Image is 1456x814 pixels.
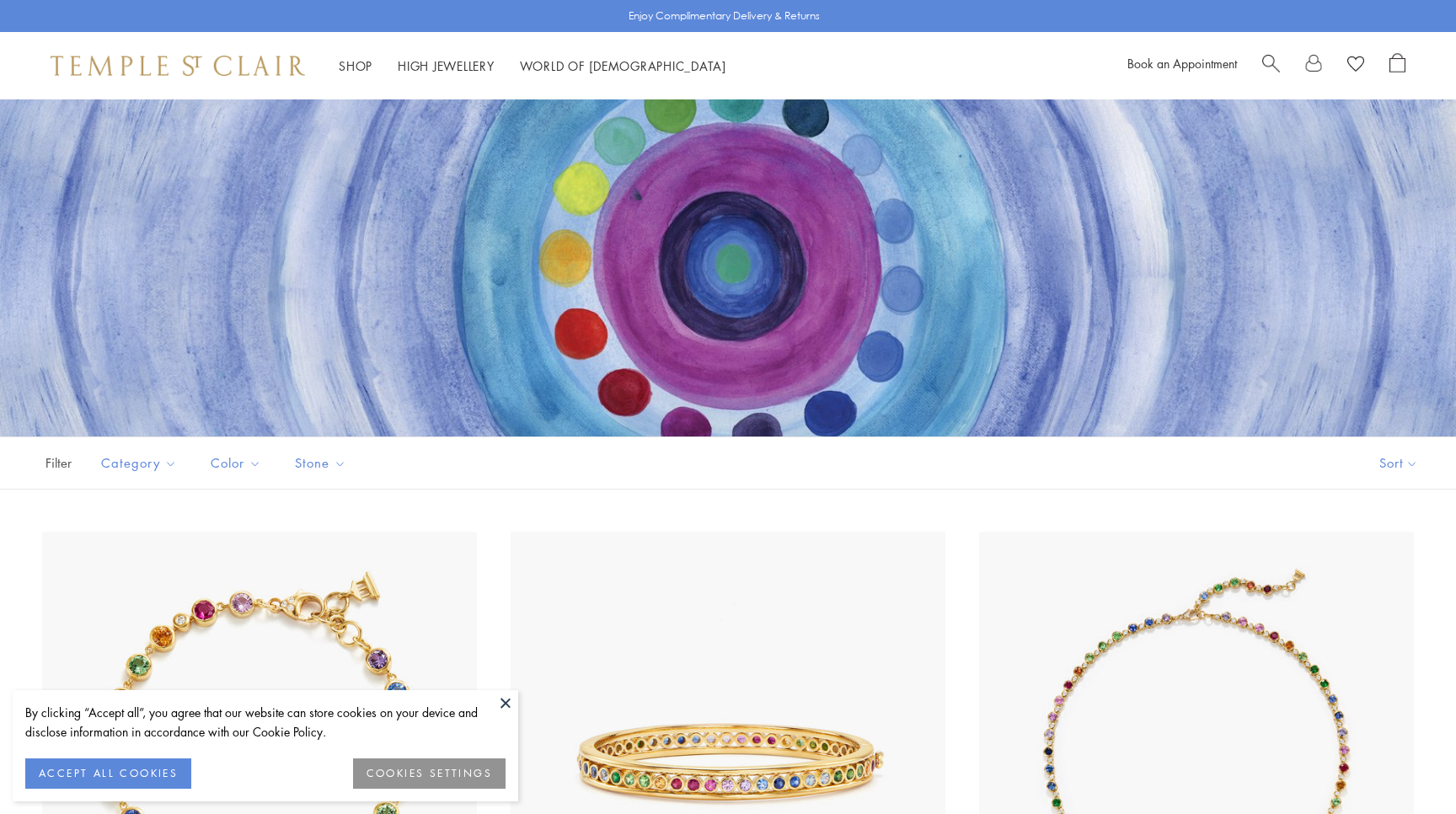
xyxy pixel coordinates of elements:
img: Temple St. Clair [51,56,305,76]
div: By clicking “Accept all”, you agree that our website can store cookies on your device and disclos... [25,703,506,742]
a: ShopShop [339,57,372,74]
a: Open Shopping Bag [1389,53,1405,78]
button: Color [198,444,274,482]
button: COOKIES SETTINGS [353,758,506,789]
button: ACCEPT ALL COOKIES [25,758,191,789]
p: Enjoy Complimentary Delivery & Returns [629,8,820,24]
button: Stone [282,444,359,482]
span: Category [93,453,190,474]
button: Category [88,444,190,482]
a: Search [1262,53,1280,78]
a: View Wishlist [1347,53,1364,78]
button: Show sort by [1341,437,1456,489]
iframe: Gorgias live chat messenger [1372,735,1439,797]
a: High JewelleryHigh Jewellery [398,57,495,74]
span: Color [202,453,274,474]
span: Stone [286,453,359,474]
nav: Main navigation [339,56,726,77]
a: World of [DEMOGRAPHIC_DATA]World of [DEMOGRAPHIC_DATA] [520,57,726,74]
a: Book an Appointment [1127,55,1237,72]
